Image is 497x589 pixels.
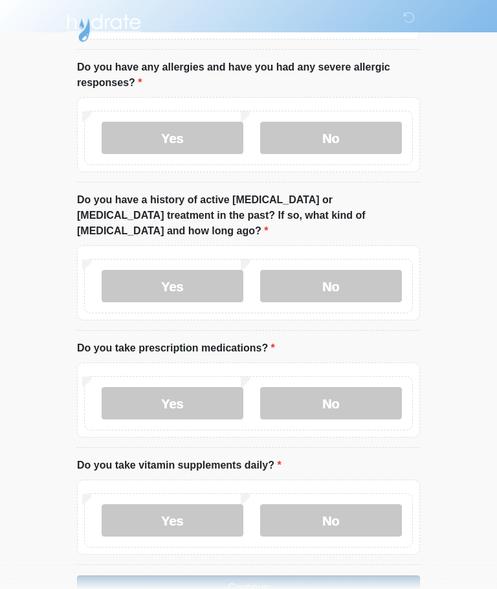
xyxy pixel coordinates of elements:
img: Hydrate IV Bar - Arcadia Logo [64,10,143,43]
label: No [260,270,402,302]
label: Do you have any allergies and have you had any severe allergic responses? [77,60,420,91]
label: Yes [102,504,243,537]
label: No [260,122,402,154]
label: Yes [102,387,243,419]
label: No [260,504,402,537]
label: Yes [102,122,243,154]
label: Do you have a history of active [MEDICAL_DATA] or [MEDICAL_DATA] treatment in the past? If so, wh... [77,192,420,239]
label: Yes [102,270,243,302]
label: Do you take vitamin supplements daily? [77,458,282,473]
label: No [260,387,402,419]
label: Do you take prescription medications? [77,340,275,356]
